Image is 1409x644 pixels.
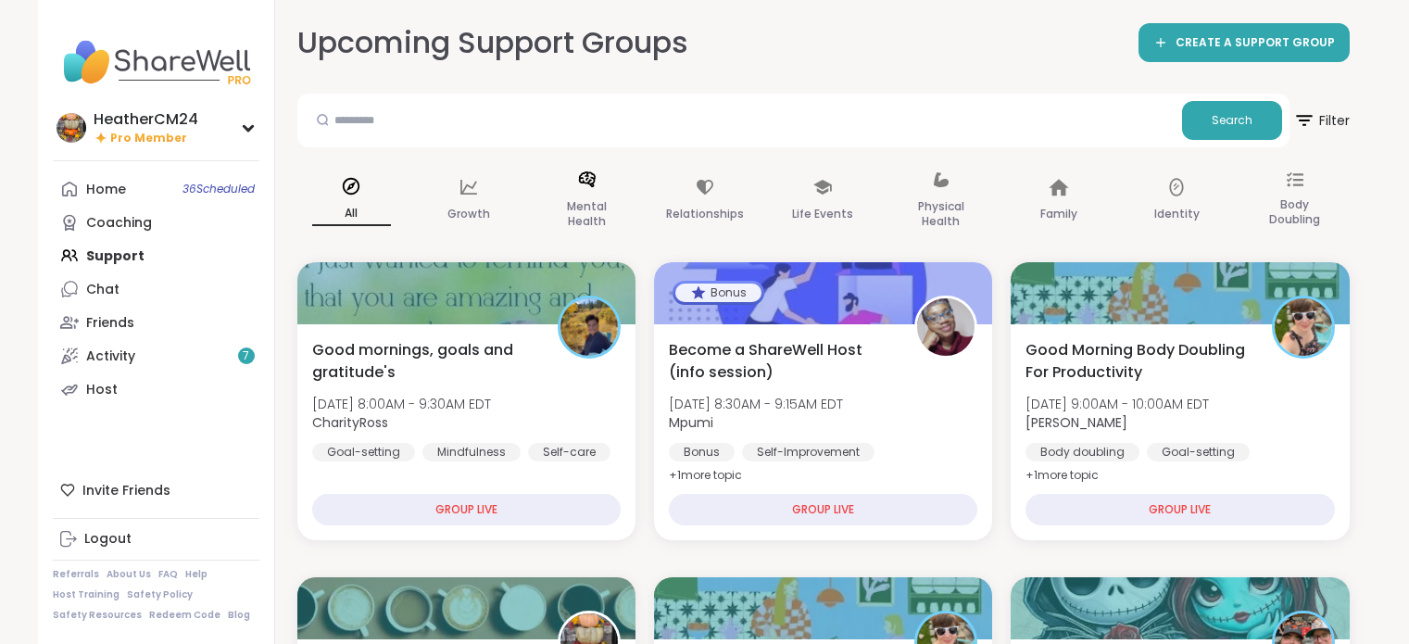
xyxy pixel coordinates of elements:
span: 36 Scheduled [182,182,255,196]
a: About Us [107,568,151,581]
div: Goal-setting [312,443,415,461]
span: Filter [1293,98,1350,143]
b: Mpumi [669,413,713,432]
img: Adrienne_QueenOfTheDawn [1275,298,1332,356]
a: Host Training [53,588,120,601]
a: Safety Policy [127,588,193,601]
div: GROUP LIVE [669,494,977,525]
p: Body Doubling [1255,194,1334,231]
div: Chat [86,281,120,299]
div: GROUP LIVE [1025,494,1334,525]
a: CREATE A SUPPORT GROUP [1139,23,1350,62]
a: Coaching [53,206,259,239]
b: CharityRoss [312,413,388,432]
div: Invite Friends [53,474,259,507]
span: CREATE A SUPPORT GROUP [1176,35,1335,51]
a: Home36Scheduled [53,172,259,206]
img: Mpumi [917,298,975,356]
p: Family [1040,203,1077,225]
div: Coaching [86,214,152,233]
span: Become a ShareWell Host (info session) [669,339,894,384]
button: Filter [1293,94,1350,147]
p: Relationships [666,203,744,225]
a: Help [185,568,208,581]
div: Bonus [675,284,761,302]
a: Safety Resources [53,609,142,622]
a: Redeem Code [149,609,220,622]
div: Body doubling [1025,443,1139,461]
a: Activity7 [53,339,259,373]
span: [DATE] 9:00AM - 10:00AM EDT [1025,395,1209,413]
span: 7 [243,348,249,364]
div: Self-Improvement [742,443,874,461]
span: [DATE] 8:30AM - 9:15AM EDT [669,395,843,413]
a: Logout [53,523,259,556]
a: FAQ [158,568,178,581]
img: HeatherCM24 [57,113,86,143]
p: Mental Health [547,196,626,233]
div: Bonus [669,443,735,461]
b: [PERSON_NAME] [1025,413,1127,432]
a: Chat [53,272,259,306]
div: Logout [84,530,132,549]
p: Growth [447,203,490,225]
p: Identity [1154,203,1200,225]
p: Physical Health [901,196,980,233]
span: Search [1212,112,1252,129]
div: Home [86,181,126,199]
a: Host [53,373,259,406]
a: Friends [53,306,259,339]
h2: Upcoming Support Groups [297,22,688,64]
div: Self-care [528,443,610,461]
div: Friends [86,314,134,333]
div: Mindfulness [422,443,521,461]
span: Pro Member [110,131,187,146]
span: [DATE] 8:00AM - 9:30AM EDT [312,395,491,413]
button: Search [1182,101,1282,140]
p: Life Events [792,203,853,225]
span: Good mornings, goals and gratitude's [312,339,537,384]
div: Host [86,381,118,399]
div: Activity [86,347,135,366]
div: HeatherCM24 [94,109,198,130]
p: All [312,202,391,226]
a: Referrals [53,568,99,581]
img: ShareWell Nav Logo [53,30,259,95]
div: GROUP LIVE [312,494,621,525]
div: Goal-setting [1147,443,1250,461]
a: Blog [228,609,250,622]
span: Good Morning Body Doubling For Productivity [1025,339,1251,384]
img: CharityRoss [560,298,618,356]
